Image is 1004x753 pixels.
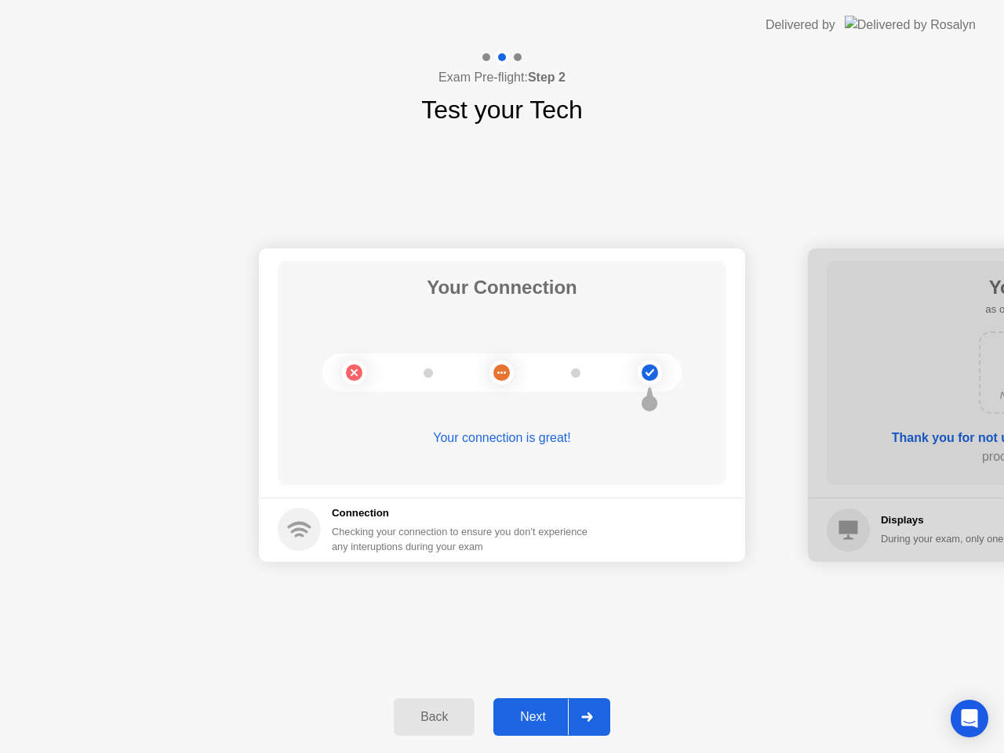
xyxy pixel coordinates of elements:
[493,698,610,736] button: Next
[951,700,988,737] div: Open Intercom Messenger
[421,91,583,129] h1: Test your Tech
[438,68,566,87] h4: Exam Pre-flight:
[766,16,835,34] div: Delivered by
[278,429,726,447] div: Your connection is great!
[427,273,577,302] h1: Your Connection
[528,71,566,84] b: Step 2
[398,710,470,724] div: Back
[332,524,597,554] div: Checking your connection to ensure you don’t experience any interuptions during your exam
[332,505,597,521] h5: Connection
[845,16,976,34] img: Delivered by Rosalyn
[394,698,475,736] button: Back
[498,710,568,724] div: Next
